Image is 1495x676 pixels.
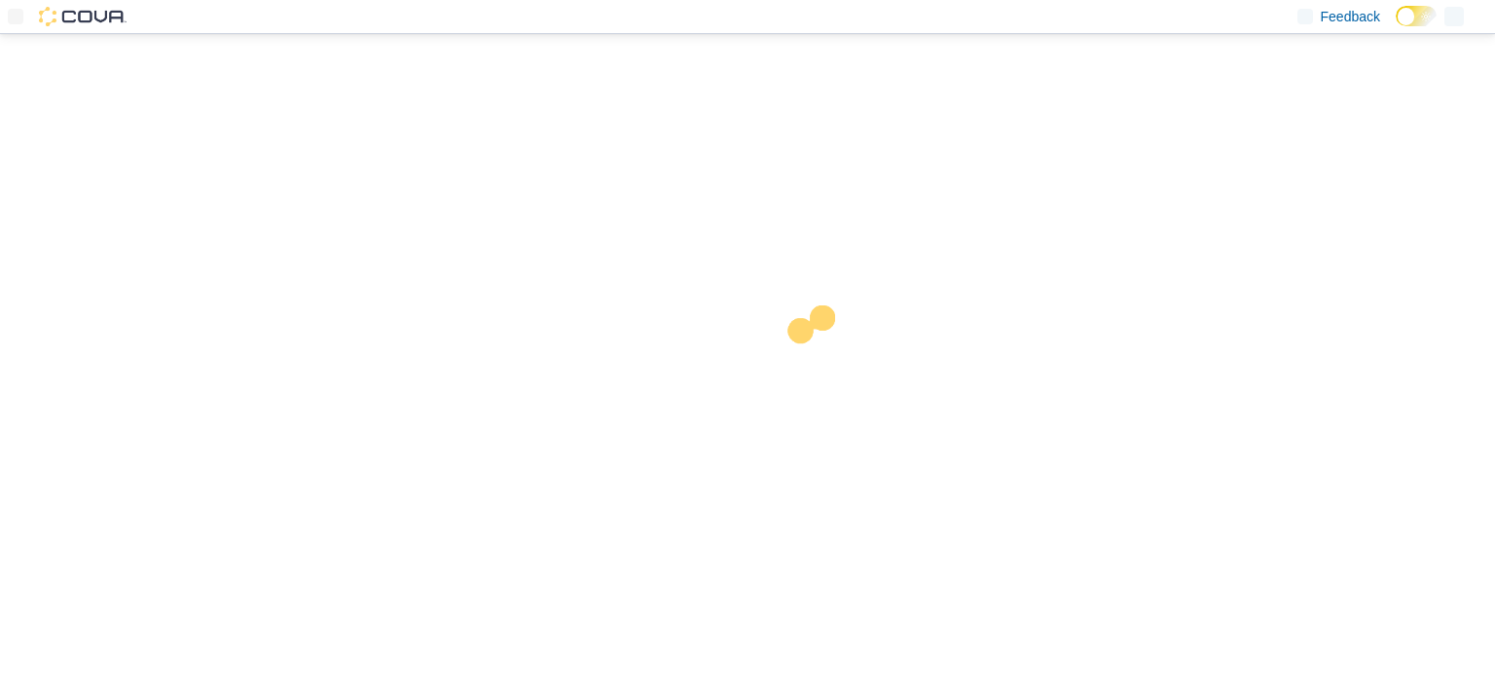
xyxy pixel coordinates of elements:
[39,7,127,26] img: Cova
[747,291,893,437] img: cova-loader
[1396,6,1437,26] input: Dark Mode
[1321,7,1380,26] span: Feedback
[1396,26,1397,27] span: Dark Mode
